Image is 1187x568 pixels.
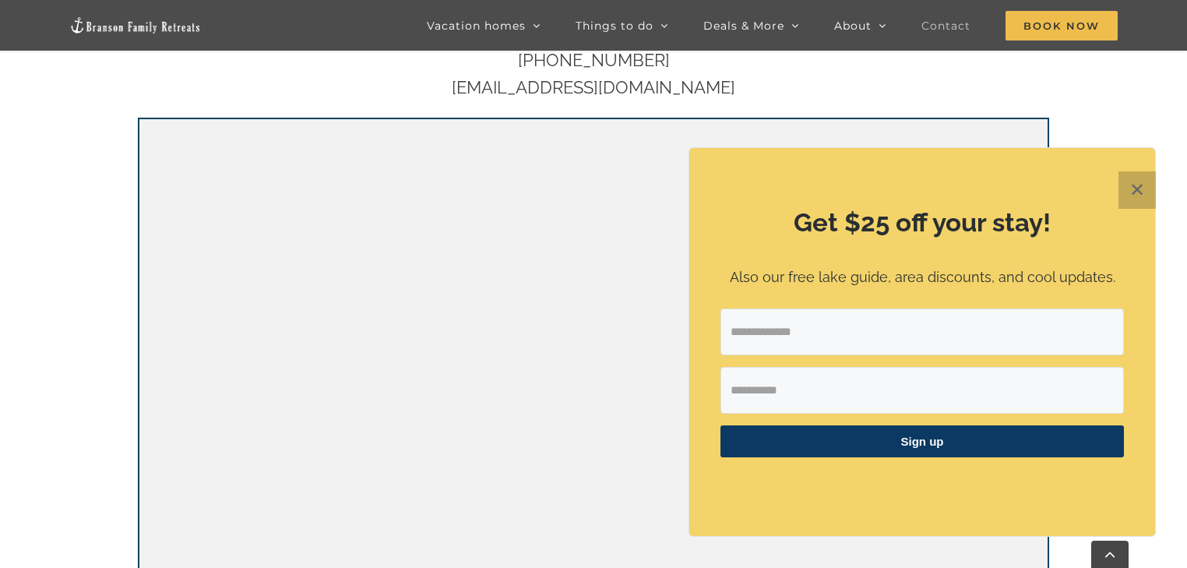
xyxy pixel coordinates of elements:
[720,367,1124,414] input: First Name
[1118,171,1156,209] button: Close
[1006,11,1118,41] span: Book Now
[834,20,872,31] span: About
[720,205,1124,241] h2: Get $25 off your stay!
[427,20,526,31] span: Vacation homes
[138,19,1049,102] p: [PHONE_NUMBER] [EMAIL_ADDRESS][DOMAIN_NAME]
[576,20,653,31] span: Things to do
[69,16,202,34] img: Branson Family Retreats Logo
[921,20,970,31] span: Contact
[703,20,784,31] span: Deals & More
[720,309,1124,355] input: Email Address
[720,425,1124,457] button: Sign up
[720,266,1124,289] p: Also our free lake guide, area discounts, and cool updates.
[720,477,1124,493] p: ​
